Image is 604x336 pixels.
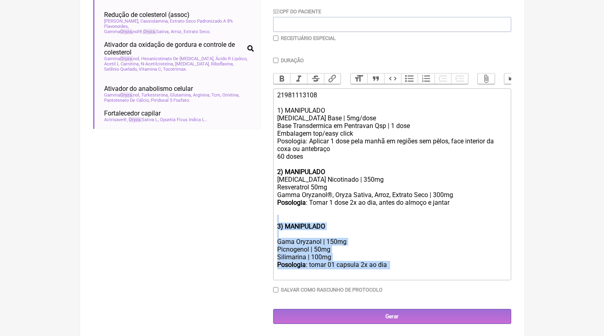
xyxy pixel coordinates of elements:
strong: 2) MANIPULADO [277,168,325,176]
button: Increase Level [451,73,468,84]
span: Riboflavina [211,61,234,67]
button: Decrease Level [435,73,451,84]
span: Oryza [120,92,133,98]
span: Glutamina [170,92,192,98]
strong: Posologia [277,199,306,206]
span: Fortalecedor capilar [104,109,161,117]
span: Oryza [120,56,133,61]
span: Redução de colesterol (assoc) [104,11,190,19]
label: Receituário Especial [281,35,336,41]
span: Piridoxal 5 Fosfato [151,98,190,103]
span: Tocotrimax [163,67,187,72]
span: Actrisave® [104,117,127,122]
button: Bullets [401,73,418,84]
div: Gama Oryzanol | 150mg [277,238,506,246]
span: [PERSON_NAME], Cassiolamina, Extrato Seco Padronizado A 8% Flavonoides [104,19,254,29]
span: Hexanicotinato De [MEDICAL_DATA] [141,56,214,61]
span: Arginina [193,92,210,98]
span: Vitamina C [139,67,162,72]
span: Acetil L Carnitina [104,61,140,67]
span: Gamma nol [104,92,140,98]
button: Bold [274,73,291,84]
div: Gamma Oryzanol®, Oryza Sativa, Arroz, Extrato Seco | 300mg [277,191,506,199]
button: Heading [351,73,368,84]
button: Strikethrough [307,73,324,84]
span: Sativa L [129,117,159,122]
strong: Posologia [277,261,306,269]
span: Gamma nol [104,56,140,61]
span: Ornitina [222,92,239,98]
button: Link [324,73,341,84]
span: Gamma nol®, Sativa, Arroz, Extrato Seco [104,29,211,34]
label: Salvar como rascunho de Protocolo [281,287,382,293]
button: Numbers [418,73,435,84]
span: Opuntia Ficus Indica L. [160,117,207,122]
button: Quote [367,73,384,84]
input: Gerar [273,309,511,324]
button: Italic [290,73,307,84]
div: [MEDICAL_DATA] Nicotinado | 350mg Resveratrol 50mg [277,176,506,191]
label: Duração [281,57,304,63]
div: : Tomar 1 dose 2x ao dia, antes do almoço e jantar ㅤ [277,199,506,215]
span: Selênio Quelado [104,67,138,72]
button: Code [384,73,401,84]
span: Oryza [129,117,142,122]
div: Picnogenol | 50mg [277,246,506,253]
span: Ácido R Lipóico [215,56,247,61]
span: [MEDICAL_DATA] [175,61,210,67]
span: Tcm [211,92,221,98]
span: Pantotenato De Cálcio [104,98,150,103]
div: : tomar 01 capsula 2x ao dia ㅤ [277,261,506,277]
div: Silimarina | 100mg [277,253,506,261]
span: Turkesterona [141,92,169,98]
div: 21981113108 1) MANIPULADO [MEDICAL_DATA] Base | 5mg/dose Base Transdermica em Pentravan Qsp | 1 d... [277,91,506,168]
label: CPF do Paciente [273,8,322,15]
span: Oryza [120,29,133,34]
span: Ativador do anabolismo celular [104,85,193,92]
span: Ativador da oxidação de gordura e controle de colesterol [104,41,244,56]
button: Undo [504,73,521,84]
button: Attach Files [478,73,495,84]
span: N-Acetilcisteína [141,61,174,67]
span: Oryza [143,29,156,34]
strong: 3) MANIPULADO [277,223,325,230]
